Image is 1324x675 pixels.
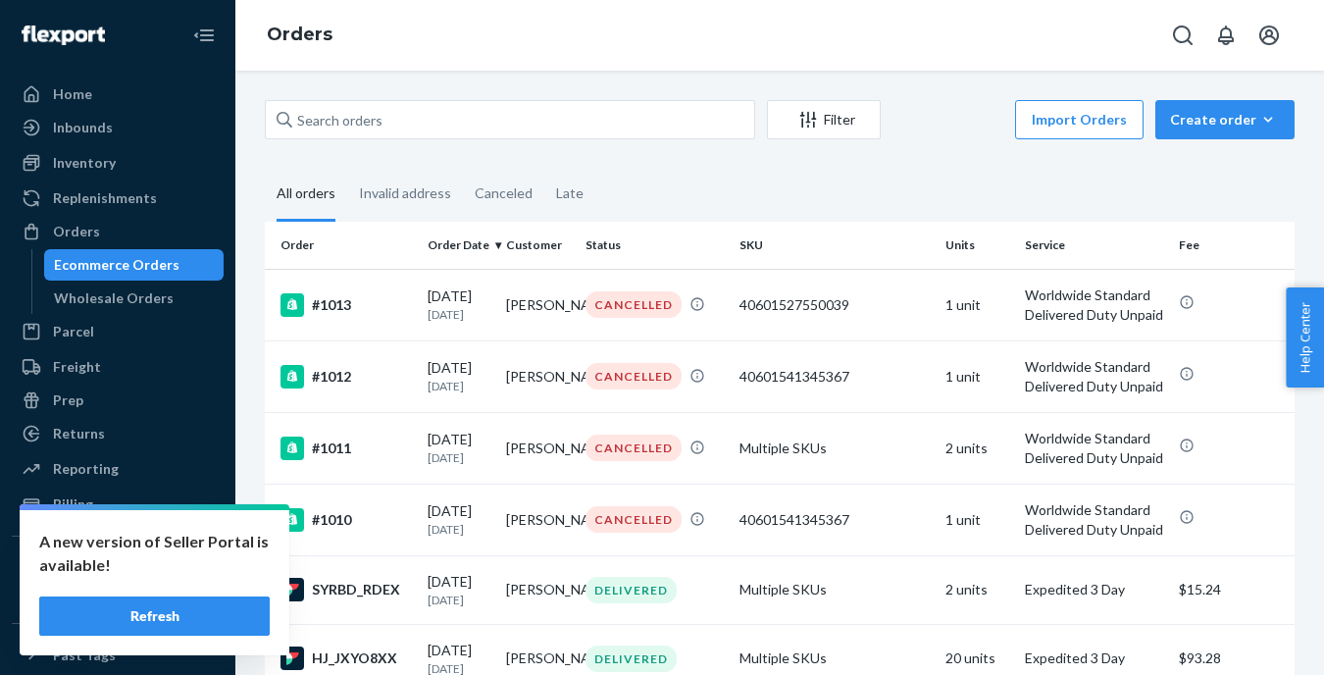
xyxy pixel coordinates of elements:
[732,222,938,269] th: SKU
[53,459,119,479] div: Reporting
[428,501,491,538] div: [DATE]
[1025,357,1164,396] p: Worldwide Standard Delivered Duty Unpaid
[938,340,1017,412] td: 1 unit
[732,555,938,624] td: Multiple SKUs
[1025,580,1164,599] p: Expedited 3 Day
[938,484,1017,555] td: 1 unit
[39,530,270,577] p: A new version of Seller Portal is available!
[267,24,332,45] a: Orders
[586,646,677,672] div: DELIVERED
[428,358,491,394] div: [DATE]
[39,597,270,636] button: Refresh
[428,592,491,608] p: [DATE]
[428,521,491,538] p: [DATE]
[12,351,224,383] a: Freight
[498,269,578,340] td: [PERSON_NAME]
[1170,110,1280,130] div: Create order
[12,182,224,214] a: Replenishments
[428,430,491,466] div: [DATE]
[53,188,157,208] div: Replenishments
[280,293,412,317] div: #1013
[53,357,101,377] div: Freight
[938,222,1017,269] th: Units
[53,390,83,410] div: Prep
[428,286,491,323] div: [DATE]
[938,269,1017,340] td: 1 unit
[1025,500,1164,540] p: Worldwide Standard Delivered Duty Unpaid
[498,412,578,484] td: [PERSON_NAME]
[1286,287,1324,388] button: Help Center
[768,110,880,130] div: Filter
[184,16,224,55] button: Close Navigation
[1025,649,1164,668] p: Expedited 3 Day
[12,640,224,671] button: Fast Tags
[1171,222,1295,269] th: Fee
[1025,286,1164,325] p: Worldwide Standard Delivered Duty Unpaid
[1249,16,1289,55] button: Open account menu
[53,646,116,665] div: Fast Tags
[12,552,224,584] button: Integrations
[586,291,682,318] div: CANCELLED
[1017,222,1172,269] th: Service
[767,100,881,139] button: Filter
[1163,16,1202,55] button: Open Search Box
[12,147,224,179] a: Inventory
[12,78,224,110] a: Home
[12,316,224,347] a: Parcel
[277,168,335,222] div: All orders
[586,577,677,603] div: DELIVERED
[12,592,224,615] a: Add Integration
[475,168,533,219] div: Canceled
[44,283,225,314] a: Wholesale Orders
[44,249,225,281] a: Ecommerce Orders
[938,555,1017,624] td: 2 units
[53,494,93,514] div: Billing
[12,453,224,485] a: Reporting
[498,484,578,555] td: [PERSON_NAME]
[280,437,412,460] div: #1011
[498,340,578,412] td: [PERSON_NAME]
[428,378,491,394] p: [DATE]
[1206,16,1246,55] button: Open notifications
[428,449,491,466] p: [DATE]
[359,168,451,219] div: Invalid address
[586,363,682,389] div: CANCELLED
[53,153,116,173] div: Inventory
[739,295,930,315] div: 40601527550039
[53,84,92,104] div: Home
[280,508,412,532] div: #1010
[12,216,224,247] a: Orders
[12,112,224,143] a: Inbounds
[428,306,491,323] p: [DATE]
[280,578,412,601] div: SYRBD_RDEX
[53,424,105,443] div: Returns
[54,288,174,308] div: Wholesale Orders
[280,647,412,670] div: HJ_JXYO8XX
[22,26,105,45] img: Flexport logo
[498,555,578,624] td: [PERSON_NAME]
[732,412,938,484] td: Multiple SKUs
[578,222,733,269] th: Status
[938,412,1017,484] td: 2 units
[586,435,682,461] div: CANCELLED
[12,418,224,449] a: Returns
[251,7,348,64] ol: breadcrumbs
[556,168,584,219] div: Late
[1015,100,1144,139] button: Import Orders
[1171,555,1295,624] td: $15.24
[12,385,224,416] a: Prep
[265,222,420,269] th: Order
[265,100,755,139] input: Search orders
[1155,100,1295,139] button: Create order
[1025,429,1164,468] p: Worldwide Standard Delivered Duty Unpaid
[53,222,100,241] div: Orders
[428,572,491,608] div: [DATE]
[586,506,682,533] div: CANCELLED
[53,118,113,137] div: Inbounds
[420,222,499,269] th: Order Date
[506,236,570,253] div: Customer
[739,367,930,387] div: 40601541345367
[54,255,179,275] div: Ecommerce Orders
[53,322,94,341] div: Parcel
